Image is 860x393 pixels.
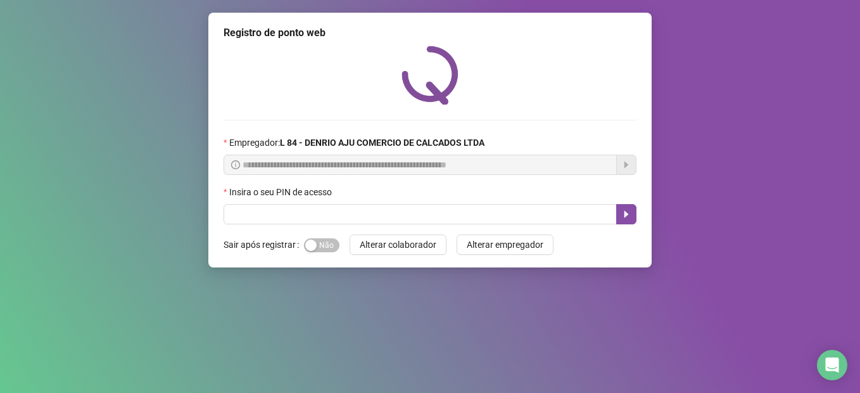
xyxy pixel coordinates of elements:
[280,138,484,148] strong: L 84 - DENRIO AJU COMERCIO DE CALCADOS LTDA
[402,46,458,105] img: QRPoint
[457,235,553,255] button: Alterar empregador
[621,209,631,219] span: caret-right
[224,25,636,41] div: Registro de ponto web
[229,136,484,150] span: Empregador :
[231,160,240,169] span: info-circle
[467,238,543,252] span: Alterar empregador
[360,238,436,252] span: Alterar colaborador
[350,235,446,255] button: Alterar colaborador
[224,235,304,255] label: Sair após registrar
[817,350,847,380] div: Open Intercom Messenger
[224,185,340,199] label: Insira o seu PIN de acesso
